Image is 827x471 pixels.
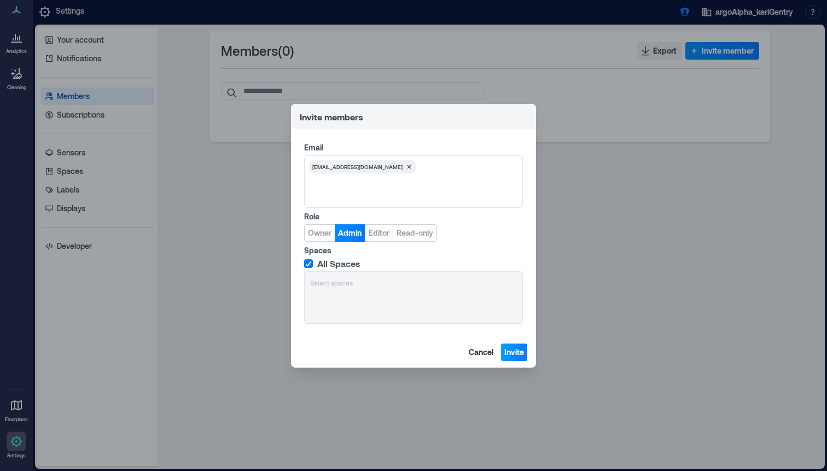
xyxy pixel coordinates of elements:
[304,211,521,222] label: Role
[335,224,365,242] button: Admin
[397,228,433,239] span: Read-only
[304,224,335,242] button: Owner
[338,228,362,239] span: Admin
[304,142,521,153] label: Email
[369,228,389,239] span: Editor
[504,347,524,358] span: Invite
[393,224,437,242] button: Read-only
[304,245,521,256] label: Spaces
[365,224,393,242] button: Editor
[312,162,403,171] span: [EMAIL_ADDRESS][DOMAIN_NAME]
[501,344,527,361] button: Invite
[469,347,493,358] span: Cancel
[291,104,536,129] header: Invite members
[308,228,331,239] span: Owner
[317,258,360,269] span: All Spaces
[465,344,497,361] button: Cancel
